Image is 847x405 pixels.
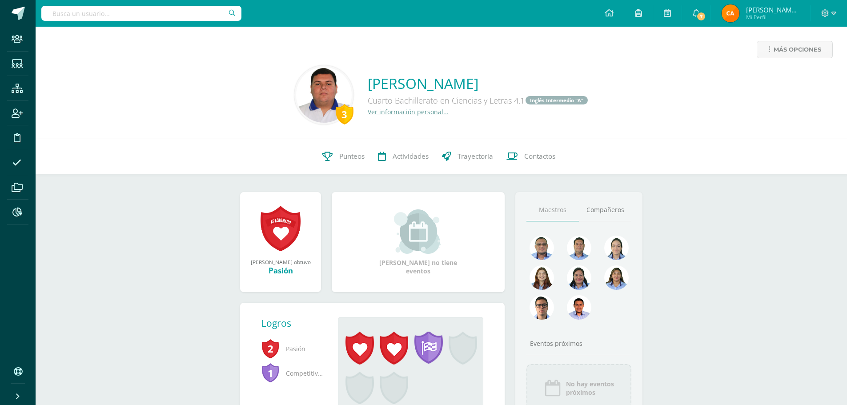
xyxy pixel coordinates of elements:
img: 72fdff6db23ea16c182e3ba03ce826f1.png [604,265,629,290]
img: a9adb280a5deb02de052525b0213cdb9.png [530,265,554,290]
img: af9f1233f962730253773e8543f9aabb.png [722,4,739,22]
img: cc0c97458428ff7fb5cd31c6f23e5075.png [567,295,591,320]
span: Competitividad [261,361,324,385]
div: [PERSON_NAME] obtuvo [249,258,312,265]
img: 2ac039123ac5bd71a02663c3aa063ac8.png [567,236,591,260]
a: Maestros [526,199,579,221]
span: Pasión [261,337,324,361]
img: 1760c925d41fa0dd43cbb9603c668f25.png [296,67,352,123]
div: Cuarto Bachillerato en Ciencias y Letras 4.1 [368,93,589,108]
span: Trayectoria [458,152,493,161]
span: Mi Perfil [746,13,799,21]
span: Punteos [339,152,365,161]
span: 2 [261,338,279,359]
a: Actividades [371,139,435,174]
div: Eventos próximos [526,339,631,348]
span: 1 [261,363,279,383]
img: event_icon.png [544,379,562,397]
input: Busca un usuario... [41,6,241,21]
span: Actividades [393,152,429,161]
a: Más opciones [757,41,833,58]
img: 99962f3fa423c9b8099341731b303440.png [530,236,554,260]
span: Más opciones [774,41,821,58]
div: [PERSON_NAME] no tiene eventos [374,209,463,275]
a: Ver información personal... [368,108,449,116]
img: 375aecfb130304131abdbe7791f44736.png [604,236,629,260]
div: Pasión [249,265,312,276]
img: b3275fa016b95109afc471d3b448d7ac.png [530,295,554,320]
span: 7 [696,12,706,21]
span: No hay eventos próximos [566,380,614,397]
a: [PERSON_NAME] [368,74,589,93]
a: Contactos [500,139,562,174]
img: 4a7f7f1a360f3d8e2a3425f4c4febaf9.png [567,265,591,290]
img: event_small.png [394,209,442,254]
span: [PERSON_NAME] Santiago [PERSON_NAME] [746,5,799,14]
span: Contactos [524,152,555,161]
a: Inglés Intermedio "A" [526,96,588,104]
a: Compañeros [579,199,631,221]
div: Logros [261,317,331,329]
div: 3 [336,104,353,124]
a: Trayectoria [435,139,500,174]
a: Punteos [316,139,371,174]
